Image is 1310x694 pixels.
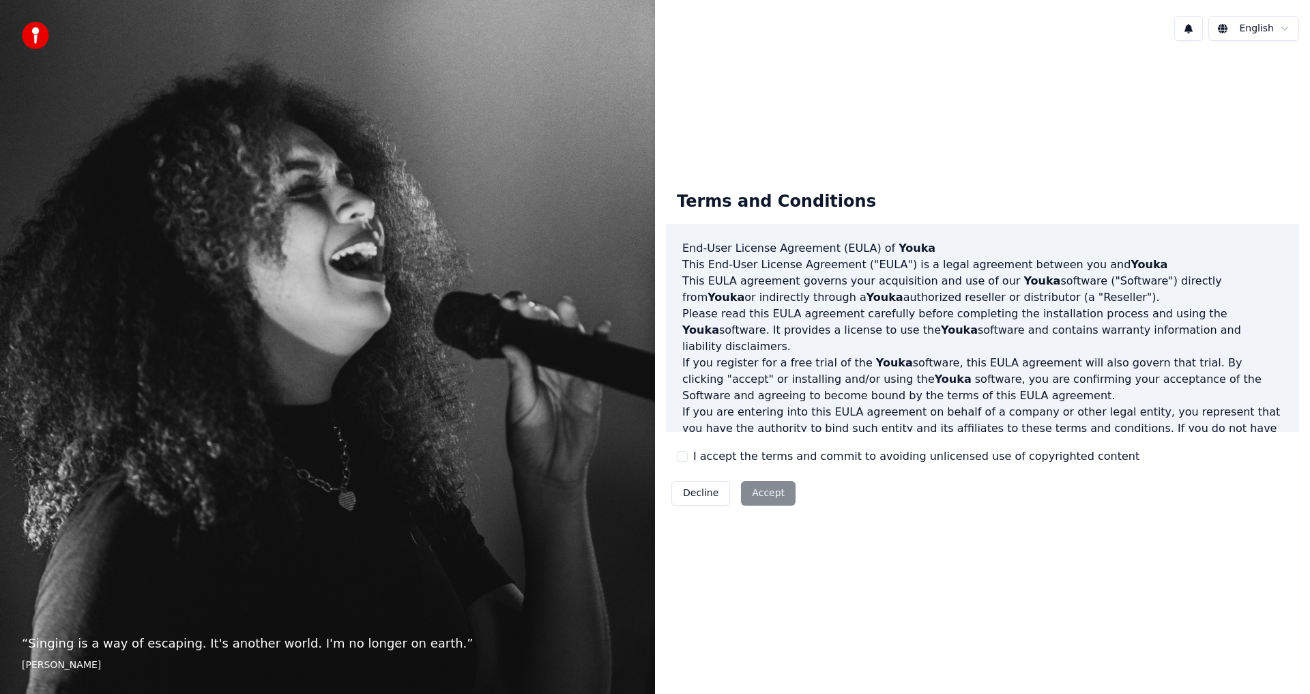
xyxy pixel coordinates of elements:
[682,306,1283,355] p: Please read this EULA agreement carefully before completing the installation process and using th...
[867,291,903,304] span: Youka
[666,180,887,224] div: Terms and Conditions
[682,257,1283,273] p: This End-User License Agreement ("EULA") is a legal agreement between you and
[935,373,972,386] span: Youka
[1023,274,1060,287] span: Youka
[682,355,1283,404] p: If you register for a free trial of the software, this EULA agreement will also govern that trial...
[22,659,633,672] footer: [PERSON_NAME]
[22,22,49,49] img: youka
[682,404,1283,469] p: If you are entering into this EULA agreement on behalf of a company or other legal entity, you re...
[941,323,978,336] span: Youka
[22,634,633,653] p: “ Singing is a way of escaping. It's another world. I'm no longer on earth. ”
[671,481,730,506] button: Decline
[1131,258,1167,271] span: Youka
[899,242,935,255] span: Youka
[693,448,1139,465] label: I accept the terms and commit to avoiding unlicensed use of copyrighted content
[682,240,1283,257] h3: End-User License Agreement (EULA) of
[682,273,1283,306] p: This EULA agreement governs your acquisition and use of our software ("Software") directly from o...
[708,291,744,304] span: Youka
[682,323,719,336] span: Youka
[876,356,913,369] span: Youka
